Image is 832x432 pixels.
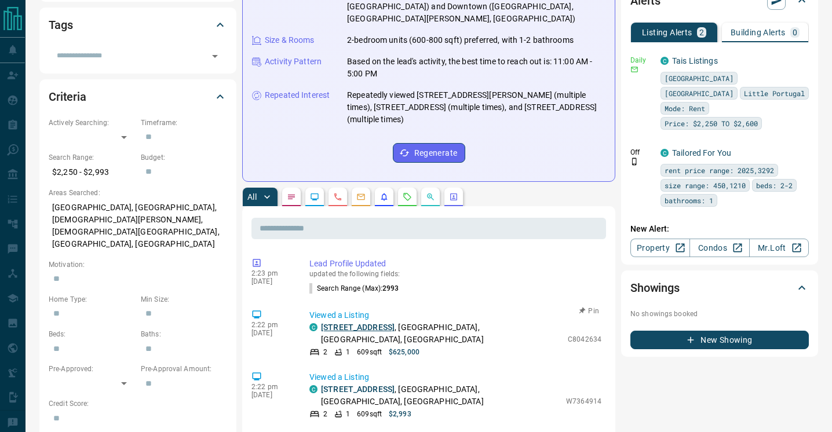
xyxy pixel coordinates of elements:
p: Activity Pattern [265,56,322,68]
svg: Requests [403,192,412,202]
a: [STREET_ADDRESS] [321,385,395,394]
p: Pre-Approval Amount: [141,364,227,374]
p: Areas Searched: [49,188,227,198]
button: Regenerate [393,143,465,163]
p: Budget: [141,152,227,163]
p: Building Alerts [731,28,786,36]
p: , [GEOGRAPHIC_DATA], [GEOGRAPHIC_DATA], [GEOGRAPHIC_DATA] [321,321,562,346]
p: Motivation: [49,259,227,270]
p: Credit Score: [49,398,227,409]
svg: Agent Actions [449,192,458,202]
div: condos.ca [309,385,318,393]
p: [DATE] [251,329,292,337]
p: Repeated Interest [265,89,330,101]
svg: Opportunities [426,192,435,202]
a: Tais Listings [672,56,718,65]
div: Showings [630,274,809,302]
h2: Tags [49,16,72,34]
h2: Showings [630,279,680,297]
svg: Push Notification Only [630,158,638,166]
span: beds: 2-2 [756,180,793,191]
p: Search Range (Max) : [309,283,399,294]
p: 2 [323,347,327,357]
p: 0 [793,28,797,36]
p: $2,250 - $2,993 [49,163,135,182]
p: [DATE] [251,391,292,399]
span: [GEOGRAPHIC_DATA] [665,72,734,84]
p: 2-bedroom units (600-800 sqft) preferred, with 1-2 bathrooms [347,34,574,46]
p: [DATE] [251,277,292,285]
p: Pre-Approved: [49,364,135,374]
svg: Listing Alerts [379,192,389,202]
p: All [247,193,257,201]
p: Daily [630,55,654,65]
div: condos.ca [661,57,669,65]
p: Viewed a Listing [309,309,601,321]
button: Pin [572,306,606,316]
p: No showings booked [630,309,809,319]
div: Criteria [49,83,227,111]
a: Property [630,239,690,257]
p: updated the following fields: [309,270,601,278]
span: Mode: Rent [665,102,705,114]
p: Home Type: [49,294,135,305]
p: Listing Alerts [642,28,692,36]
p: 609 sqft [357,347,382,357]
div: condos.ca [309,323,318,331]
p: Off [630,147,654,158]
span: size range: 450,1210 [665,180,746,191]
span: [GEOGRAPHIC_DATA] [665,87,734,99]
p: Beds: [49,329,135,339]
div: condos.ca [661,149,669,157]
p: 1 [346,347,350,357]
p: Actively Searching: [49,118,135,128]
p: Size & Rooms [265,34,315,46]
p: C8042634 [568,334,601,345]
svg: Notes [287,192,296,202]
svg: Lead Browsing Activity [310,192,319,202]
p: Timeframe: [141,118,227,128]
p: $625,000 [389,347,419,357]
svg: Emails [356,192,366,202]
a: Condos [689,239,749,257]
p: New Alert: [630,223,809,235]
a: Mr.Loft [749,239,809,257]
svg: Calls [333,192,342,202]
svg: Email [630,65,638,74]
p: 2 [323,409,327,419]
a: Tailored For You [672,148,731,158]
p: Repeatedly viewed [STREET_ADDRESS][PERSON_NAME] (multiple times), [STREET_ADDRESS] (multiple time... [347,89,605,126]
p: [GEOGRAPHIC_DATA], [GEOGRAPHIC_DATA], [DEMOGRAPHIC_DATA][PERSON_NAME], [DEMOGRAPHIC_DATA][GEOGRAP... [49,198,227,254]
span: 2993 [382,284,399,292]
p: W7364914 [566,396,601,407]
a: [STREET_ADDRESS] [321,323,395,332]
p: 2:22 pm [251,383,292,391]
h2: Criteria [49,87,86,106]
p: 2:23 pm [251,269,292,277]
p: $2,993 [389,409,411,419]
p: Viewed a Listing [309,371,601,383]
p: 609 sqft [357,409,382,419]
p: 2:22 pm [251,321,292,329]
p: Baths: [141,329,227,339]
button: Open [207,48,223,64]
div: Tags [49,11,227,39]
p: Based on the lead's activity, the best time to reach out is: 11:00 AM - 5:00 PM [347,56,605,80]
p: Lead Profile Updated [309,258,601,270]
p: Min Size: [141,294,227,305]
button: New Showing [630,331,809,349]
p: 1 [346,409,350,419]
p: 2 [699,28,704,36]
span: bathrooms: 1 [665,195,713,206]
p: Search Range: [49,152,135,163]
span: Little Portugal [744,87,805,99]
p: , [GEOGRAPHIC_DATA], [GEOGRAPHIC_DATA], [GEOGRAPHIC_DATA] [321,383,560,408]
span: Price: $2,250 TO $2,600 [665,118,758,129]
span: rent price range: 2025,3292 [665,164,774,176]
